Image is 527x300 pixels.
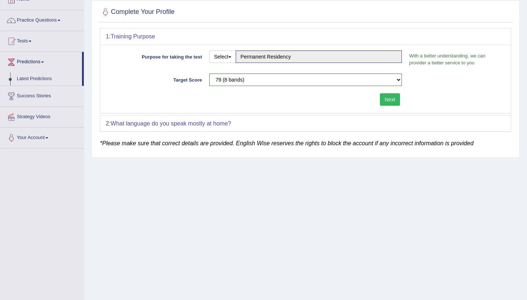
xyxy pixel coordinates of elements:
[0,52,82,70] a: Predictions
[100,140,474,146] em: *Please make sure that correct details are provided. English Wise reserves the rights to block th...
[100,116,511,132] div: 2:
[0,10,84,29] a: Practice Questions
[0,107,84,125] a: Strategy Videos
[100,29,511,45] div: 1:
[0,128,84,146] a: Your Account
[209,50,236,63] button: Select
[111,33,155,40] b: Training Purpose
[405,52,505,66] p: With a better understanding, we can provider a better service to you
[14,72,82,86] a: Latest Predictions
[111,120,231,127] b: What language do you speak mostly at home?
[100,7,175,18] h2: Complete Your Profile
[106,50,206,60] label: Purpose for taking the test
[0,86,84,104] a: Success Stories
[0,31,84,49] a: Tests
[236,50,402,63] input: Please enter the purpose of taking the test
[106,74,206,83] label: Target Score
[380,93,400,106] button: Next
